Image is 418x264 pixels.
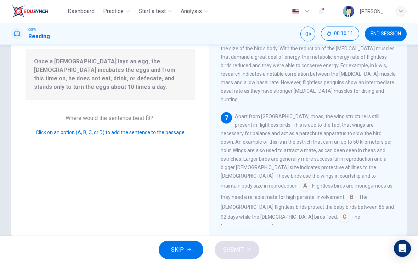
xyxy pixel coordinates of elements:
span: A [299,180,311,191]
span: The [DEMOGRAPHIC_DATA] flightless birds protect the baby birds between 85 and 92 days while the [... [221,194,394,220]
span: B [346,191,357,203]
span: END SESSION [371,31,401,37]
span: Click on an option (A, B, C, or D) to add the sentence to the passage [36,130,185,135]
img: Profile picture [343,6,354,17]
a: EduSynch logo [11,4,65,18]
span: Analysis [181,7,202,16]
button: SKIP [159,241,203,259]
div: Hide [321,27,359,41]
button: Start a test [136,5,175,18]
span: C [339,211,350,223]
div: 7 [221,112,232,124]
span: Dashboard [68,7,95,16]
img: EduSynch logo [11,4,49,18]
button: Practice [100,5,133,18]
span: 00:16:11 [334,31,353,36]
span: Start a test [139,7,166,16]
span: SKIP [171,245,184,255]
span: Apart from [GEOGRAPHIC_DATA] moas, the wing structure is still present in flightless birds. This ... [221,114,392,189]
button: 00:16:11 [321,27,359,41]
span: Once a [DEMOGRAPHIC_DATA] lays an egg, the [DEMOGRAPHIC_DATA] incubates the eggs and from this ti... [34,57,186,91]
span: CEFR [28,27,36,32]
img: en [291,9,300,14]
span: Practice [103,7,124,16]
span: Where would the sentence best fit? [66,115,155,121]
button: Dashboard [65,5,97,18]
div: [PERSON_NAME] [PERSON_NAME] [PERSON_NAME] [360,7,387,16]
button: END SESSION [365,27,407,41]
div: Mute [300,27,315,41]
div: Open Intercom Messenger [394,240,411,257]
h1: Reading [28,32,50,41]
button: Analysis [178,5,211,18]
